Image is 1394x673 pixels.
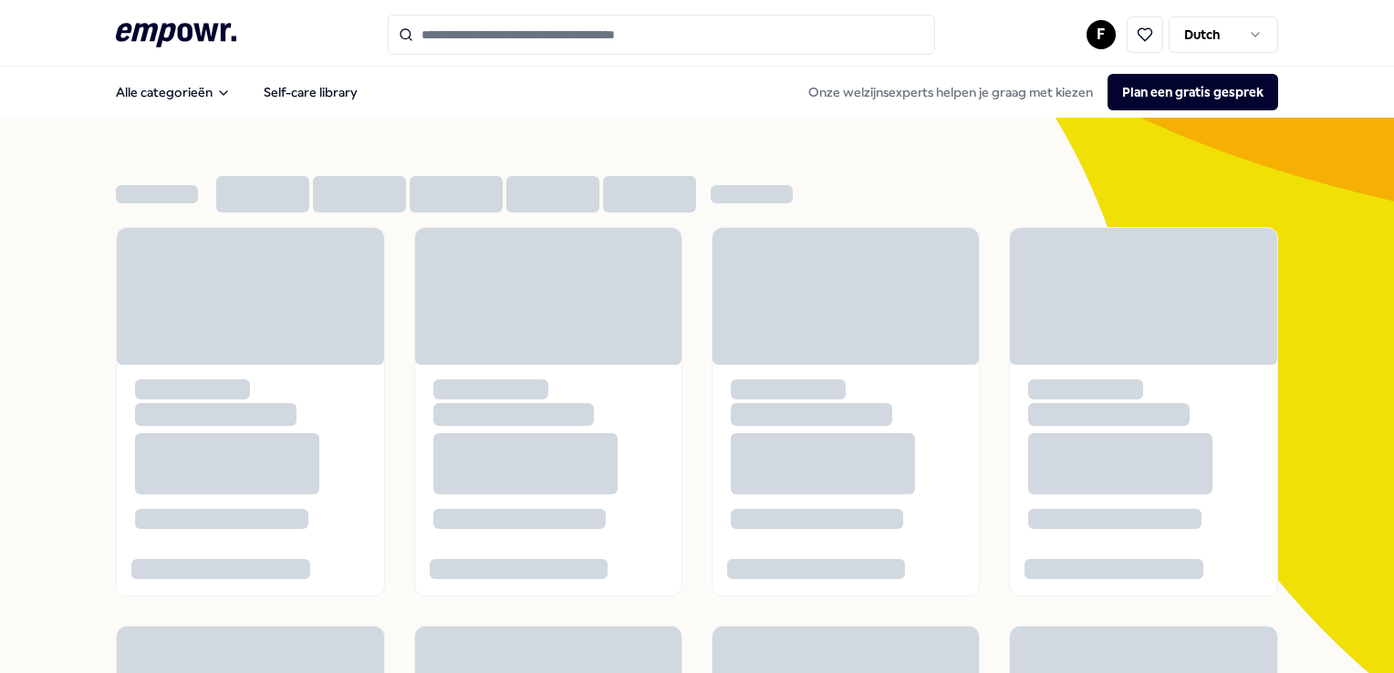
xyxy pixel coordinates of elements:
[101,74,245,110] button: Alle categorieën
[794,74,1278,110] div: Onze welzijnsexperts helpen je graag met kiezen
[1087,20,1116,49] button: F
[249,74,372,110] a: Self-care library
[1108,74,1278,110] button: Plan een gratis gesprek
[101,74,372,110] nav: Main
[388,15,935,55] input: Search for products, categories or subcategories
